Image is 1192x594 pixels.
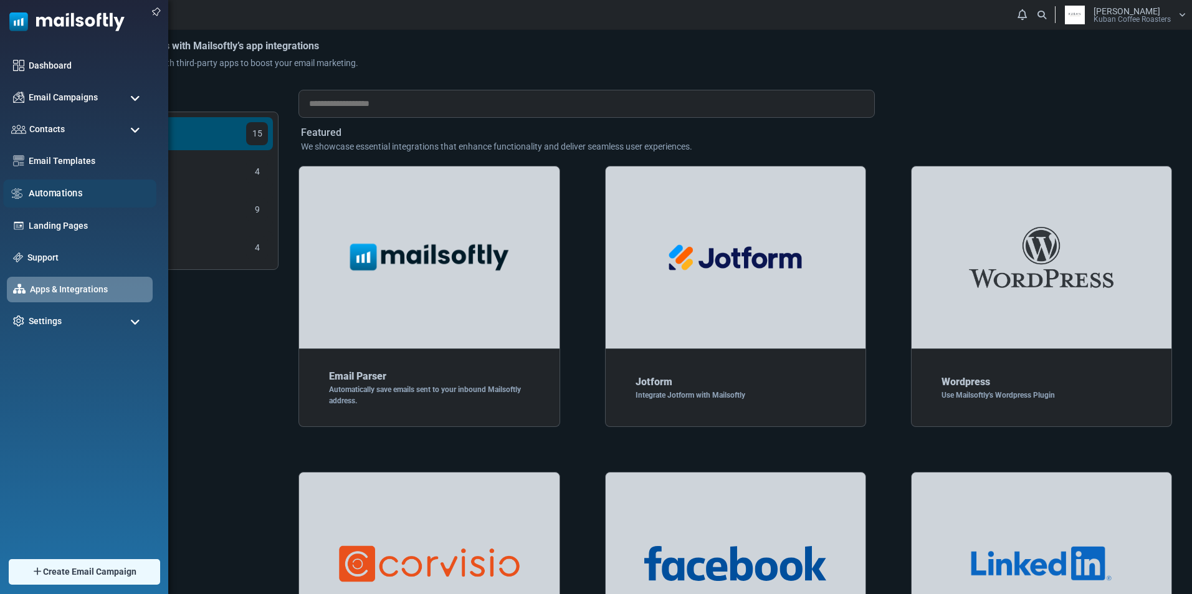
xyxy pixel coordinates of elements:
[13,252,23,262] img: support-icon.svg
[636,375,836,390] div: Jotform
[1094,16,1171,23] span: Kuban Coffee Roasters
[13,220,24,231] img: landing_pages.svg
[246,198,268,221] div: 9
[29,219,146,232] a: Landing Pages
[60,40,319,52] h4: Expand your capabilities with Mailsoftly’s app integrations
[13,315,24,327] img: settings-icon.svg
[942,375,1142,390] div: Wordpress
[27,251,146,264] a: Support
[29,155,146,168] a: Email Templates
[29,91,98,104] span: Email Campaigns
[60,90,279,112] div: Filter by Category
[29,123,65,136] span: Contacts
[13,60,24,71] img: dashboard-icon.svg
[10,186,24,201] img: workflow.svg
[942,390,1142,401] div: Use Mailsoftly's Wordpress Plugin
[246,122,268,145] div: 15
[30,283,146,296] a: Apps & Integrations
[13,155,24,166] img: email-templates-icon.svg
[1059,6,1090,24] img: User Logo
[1094,7,1160,16] span: [PERSON_NAME]
[329,369,529,384] div: Email Parser
[29,59,146,72] a: Dashboard
[636,390,836,401] div: Integrate Jotform with Mailsoftly
[43,565,136,578] span: Create Email Campaign
[301,140,1170,153] div: We showcase essential integrations that enhance functionality and deliver seamless user experiences.
[13,92,24,103] img: campaigns-icon.png
[246,236,268,259] div: 4
[1059,6,1186,24] a: User Logo [PERSON_NAME] Kuban Coffee Roasters
[301,125,1170,140] div: Featured
[11,125,26,133] img: contacts-icon.svg
[329,384,529,406] div: Automatically save emails sent to your inbound Mailsoftly address.
[60,58,358,68] span: Easily connect Mailsoftly with third-party apps to boost your email marketing.
[246,160,268,183] div: 4
[29,186,150,200] a: Automations
[29,315,62,328] span: Settings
